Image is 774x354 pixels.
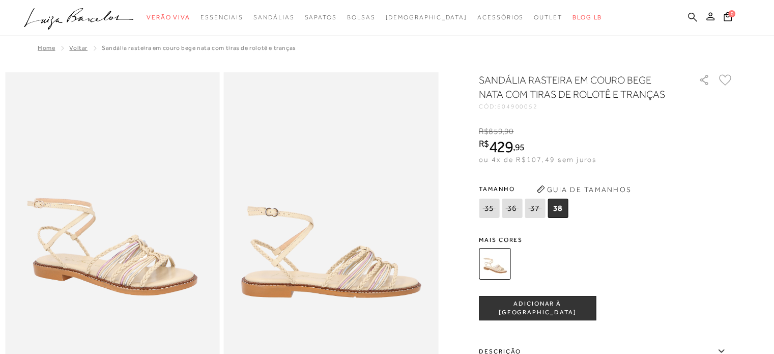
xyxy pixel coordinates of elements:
[304,14,336,21] span: Sapatos
[503,127,514,136] i: ,
[489,127,502,136] span: 859
[533,181,635,198] button: Guia de Tamanhos
[69,44,88,51] a: Voltar
[479,248,510,280] img: SANDÁLIA RASTEIRA EM COURO BEGE NATA COM TIRAS DE ROLOTÊ E TRANÇAS
[525,199,545,218] span: 37
[572,8,602,27] a: BLOG LB
[385,14,467,21] span: [DEMOGRAPHIC_DATA]
[721,11,735,25] button: 0
[479,127,489,136] i: R$
[479,237,733,243] span: Mais cores
[728,10,735,17] span: 0
[38,44,55,51] a: Home
[479,296,596,320] button: ADICIONAR À [GEOGRAPHIC_DATA]
[479,181,570,197] span: Tamanho
[253,8,294,27] a: categoryNavScreenReaderText
[548,199,568,218] span: 38
[489,138,513,156] span: 429
[200,14,243,21] span: Essenciais
[304,8,336,27] a: categoryNavScreenReaderText
[479,139,489,148] i: R$
[504,127,513,136] span: 90
[347,8,376,27] a: categoryNavScreenReaderText
[534,14,562,21] span: Outlet
[572,14,602,21] span: BLOG LB
[479,73,670,101] h1: SANDÁLIA RASTEIRA EM COURO BEGE NATA COM TIRAS DE ROLOTÊ E TRANÇAS
[479,299,595,317] span: ADICIONAR À [GEOGRAPHIC_DATA]
[534,8,562,27] a: categoryNavScreenReaderText
[479,199,499,218] span: 35
[502,199,522,218] span: 36
[200,8,243,27] a: categoryNavScreenReaderText
[253,14,294,21] span: Sandálias
[385,8,467,27] a: noSubCategoriesText
[347,14,376,21] span: Bolsas
[477,14,524,21] span: Acessórios
[497,103,538,110] span: 604900052
[479,155,596,164] span: ou 4x de R$107,49 sem juros
[102,44,296,51] span: SANDÁLIA RASTEIRA EM COURO BEGE NATA COM TIRAS DE ROLOTÊ E TRANÇAS
[147,14,190,21] span: Verão Viva
[479,103,682,110] div: CÓD:
[477,8,524,27] a: categoryNavScreenReaderText
[147,8,190,27] a: categoryNavScreenReaderText
[515,142,525,152] span: 95
[513,143,525,152] i: ,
